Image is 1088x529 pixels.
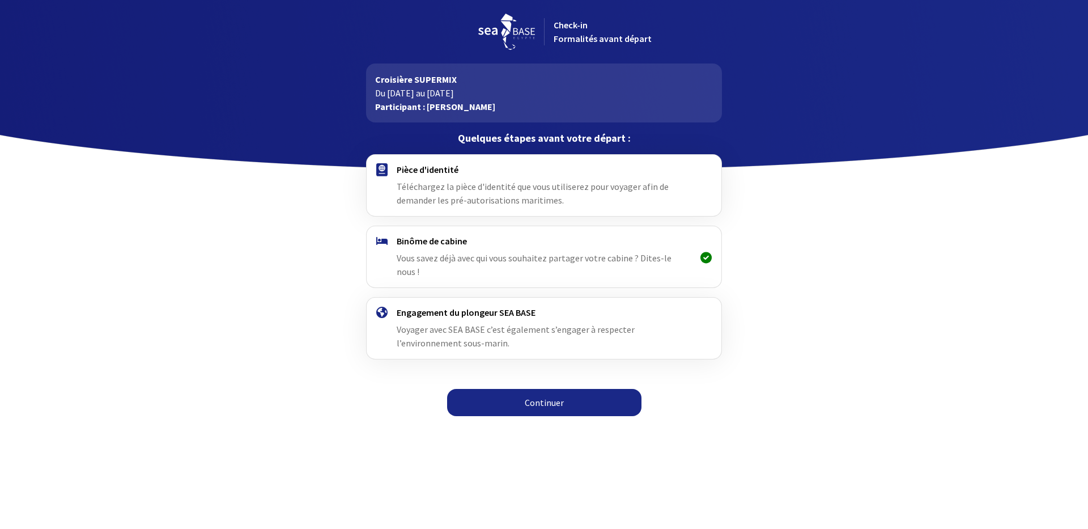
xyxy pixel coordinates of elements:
a: Continuer [447,389,641,416]
img: binome.svg [376,237,388,245]
p: Croisière SUPERMIX [375,73,712,86]
p: Du [DATE] au [DATE] [375,86,712,100]
span: Voyager avec SEA BASE c’est également s’engager à respecter l’environnement sous-marin. [397,324,635,349]
img: engagement.svg [376,307,388,318]
h4: Binôme de cabine [397,235,691,247]
p: Quelques étapes avant votre départ : [366,132,721,145]
span: Check-in Formalités avant départ [554,19,652,44]
img: logo_seabase.svg [478,14,535,50]
h4: Pièce d'identité [397,164,691,175]
img: passport.svg [376,163,388,176]
h4: Engagement du plongeur SEA BASE [397,307,691,318]
span: Vous savez déjà avec qui vous souhaitez partager votre cabine ? Dites-le nous ! [397,252,671,277]
span: Téléchargez la pièce d'identité que vous utiliserez pour voyager afin de demander les pré-autoris... [397,181,669,206]
p: Participant : [PERSON_NAME] [375,100,712,113]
